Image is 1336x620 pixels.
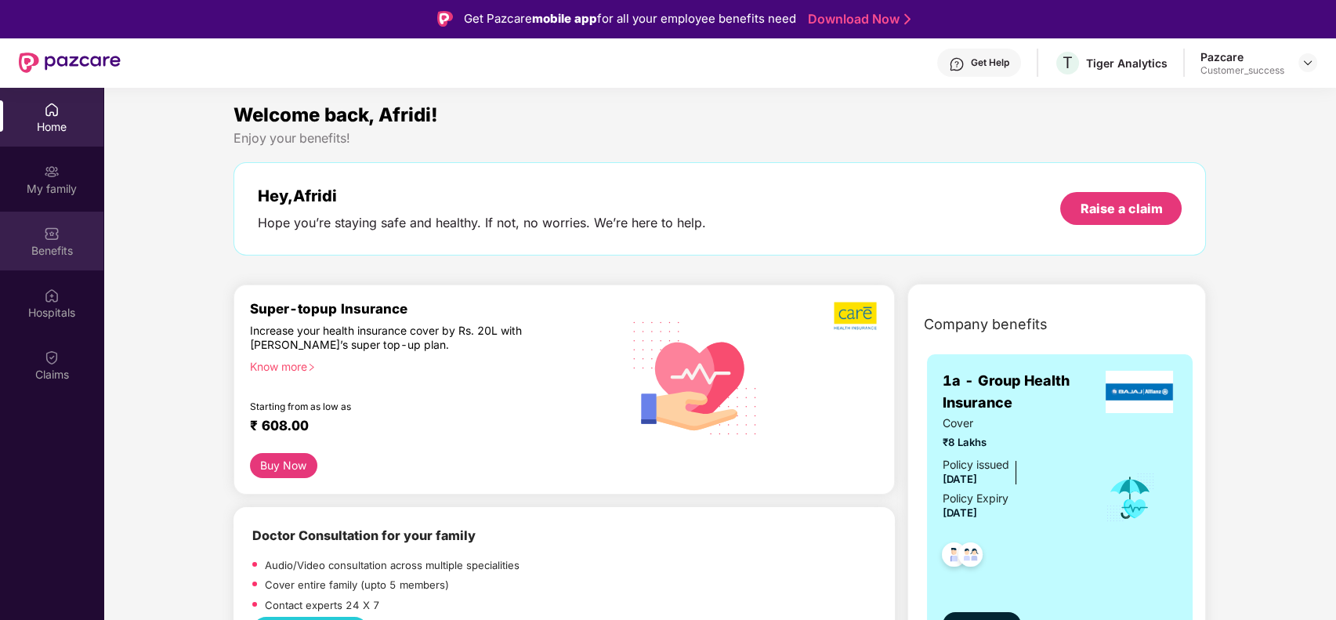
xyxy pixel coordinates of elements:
[532,11,597,26] strong: mobile app
[971,56,1009,69] div: Get Help
[464,9,796,28] div: Get Pazcare for all your employee benefits need
[250,324,549,353] div: Increase your health insurance cover by Rs. 20L with [PERSON_NAME]’s super top-up plan.
[19,53,121,73] img: New Pazcare Logo
[250,360,607,371] div: Know more
[1063,53,1073,72] span: T
[258,187,706,205] div: Hey, Afridi
[1200,49,1284,64] div: Pazcare
[943,456,1009,473] div: Policy issued
[943,506,977,519] span: [DATE]
[44,226,60,241] img: svg+xml;base64,PHN2ZyBpZD0iQmVuZWZpdHMiIHhtbG5zPSJodHRwOi8vd3d3LnczLm9yZy8yMDAwL3N2ZyIgd2lkdGg9Ij...
[943,490,1008,507] div: Policy Expiry
[44,164,60,179] img: svg+xml;base64,PHN2ZyB3aWR0aD0iMjAiIGhlaWdodD0iMjAiIHZpZXdCb3g9IjAgMCAyMCAyMCIgZmlsbD0ibm9uZSIgeG...
[943,415,1083,432] span: Cover
[943,434,1083,451] span: ₹8 Lakhs
[1302,56,1314,69] img: svg+xml;base64,PHN2ZyBpZD0iRHJvcGRvd24tMzJ4MzIiIHhtbG5zPSJodHRwOi8vd3d3LnczLm9yZy8yMDAwL3N2ZyIgd2...
[943,473,977,485] span: [DATE]
[1080,200,1162,217] div: Raise a claim
[924,314,1048,335] span: Company benefits
[1200,64,1284,77] div: Customer_success
[834,301,878,331] img: b5dec4f62d2307b9de63beb79f102df3.png
[252,528,476,543] b: Doctor Consultation for your family
[904,11,911,27] img: Stroke
[258,215,706,231] div: Hope you’re staying safe and healthy. If not, no worries. We’re here to help.
[437,11,453,27] img: Logo
[234,130,1207,147] div: Enjoy your benefits!
[44,350,60,365] img: svg+xml;base64,PHN2ZyBpZD0iQ2xhaW0iIHhtbG5zPSJodHRwOi8vd3d3LnczLm9yZy8yMDAwL3N2ZyIgd2lkdGg9IjIwIi...
[951,538,990,576] img: svg+xml;base64,PHN2ZyB4bWxucz0iaHR0cDovL3d3dy53My5vcmcvMjAwMC9zdmciIHdpZHRoPSI0OC45MTUiIGhlaWdodD...
[1106,371,1173,413] img: insurerLogo
[1086,56,1168,71] div: Tiger Analytics
[307,363,316,372] span: right
[234,103,438,126] span: Welcome back, Afridi!
[44,288,60,303] img: svg+xml;base64,PHN2ZyBpZD0iSG9zcGl0YWxzIiB4bWxucz0iaHR0cDovL3d3dy53My5vcmcvMjAwMC9zdmciIHdpZHRoPS...
[949,56,965,72] img: svg+xml;base64,PHN2ZyBpZD0iSGVscC0zMngzMiIgeG1sbnM9Imh0dHA6Ly93d3cudzMub3JnLzIwMDAvc3ZnIiB3aWR0aD...
[943,370,1101,415] span: 1a - Group Health Insurance
[44,102,60,118] img: svg+xml;base64,PHN2ZyBpZD0iSG9tZSIgeG1sbnM9Imh0dHA6Ly93d3cudzMub3JnLzIwMDAvc3ZnIiB3aWR0aD0iMjAiIG...
[621,301,770,453] img: svg+xml;base64,PHN2ZyB4bWxucz0iaHR0cDovL3d3dy53My5vcmcvMjAwMC9zdmciIHhtbG5zOnhsaW5rPSJodHRwOi8vd3...
[265,597,380,614] p: Contact experts 24 X 7
[250,453,318,478] button: Buy Now
[808,11,906,27] a: Download Now
[1105,472,1156,524] img: icon
[250,301,617,317] div: Super-topup Insurance
[265,577,449,593] p: Cover entire family (upto 5 members)
[935,538,973,576] img: svg+xml;base64,PHN2ZyB4bWxucz0iaHR0cDovL3d3dy53My5vcmcvMjAwMC9zdmciIHdpZHRoPSI0OC45NDMiIGhlaWdodD...
[250,401,550,412] div: Starting from as low as
[265,557,520,574] p: Audio/Video consultation across multiple specialities
[250,418,601,437] div: ₹ 608.00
